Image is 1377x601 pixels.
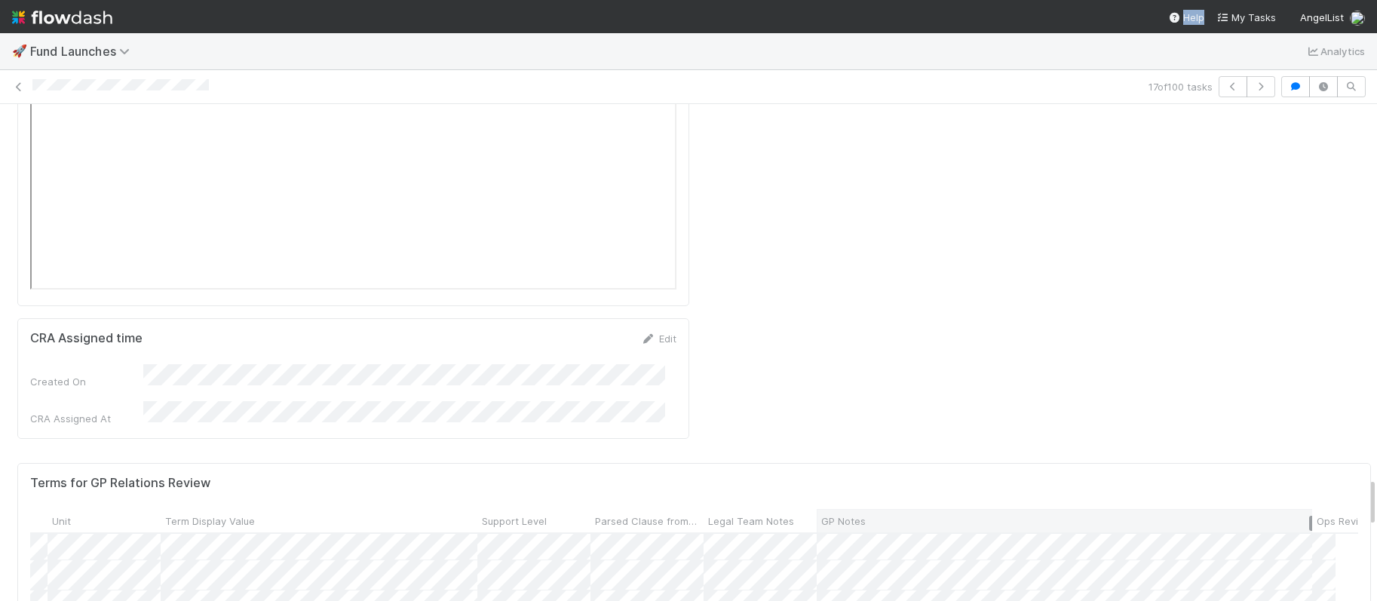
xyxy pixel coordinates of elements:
span: Term Display Value [165,514,255,529]
span: 17 of 100 tasks [1149,79,1213,94]
span: Legal Team Notes [708,514,794,529]
span: GP Notes [821,514,866,529]
h5: Terms for GP Relations Review [30,476,210,491]
span: Unit [52,514,71,529]
span: 🚀 [12,44,27,57]
span: AngelList [1300,11,1344,23]
span: Parsed Clause from LPA [595,514,700,529]
span: My Tasks [1216,11,1276,23]
img: logo-inverted-e16ddd16eac7371096b0.svg [12,5,112,30]
div: CRA Assigned At [30,411,143,426]
a: Edit [641,333,676,345]
a: Analytics [1305,42,1365,60]
span: Ops Review [1317,514,1372,529]
div: Created On [30,374,143,389]
h5: CRA Assigned time [30,331,143,346]
div: Help [1168,10,1204,25]
img: avatar_6811aa62-070e-4b0a-ab85-15874fb457a1.png [1350,11,1365,26]
a: My Tasks [1216,10,1276,25]
span: Support Level [482,514,547,529]
span: Fund Launches [30,44,137,59]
